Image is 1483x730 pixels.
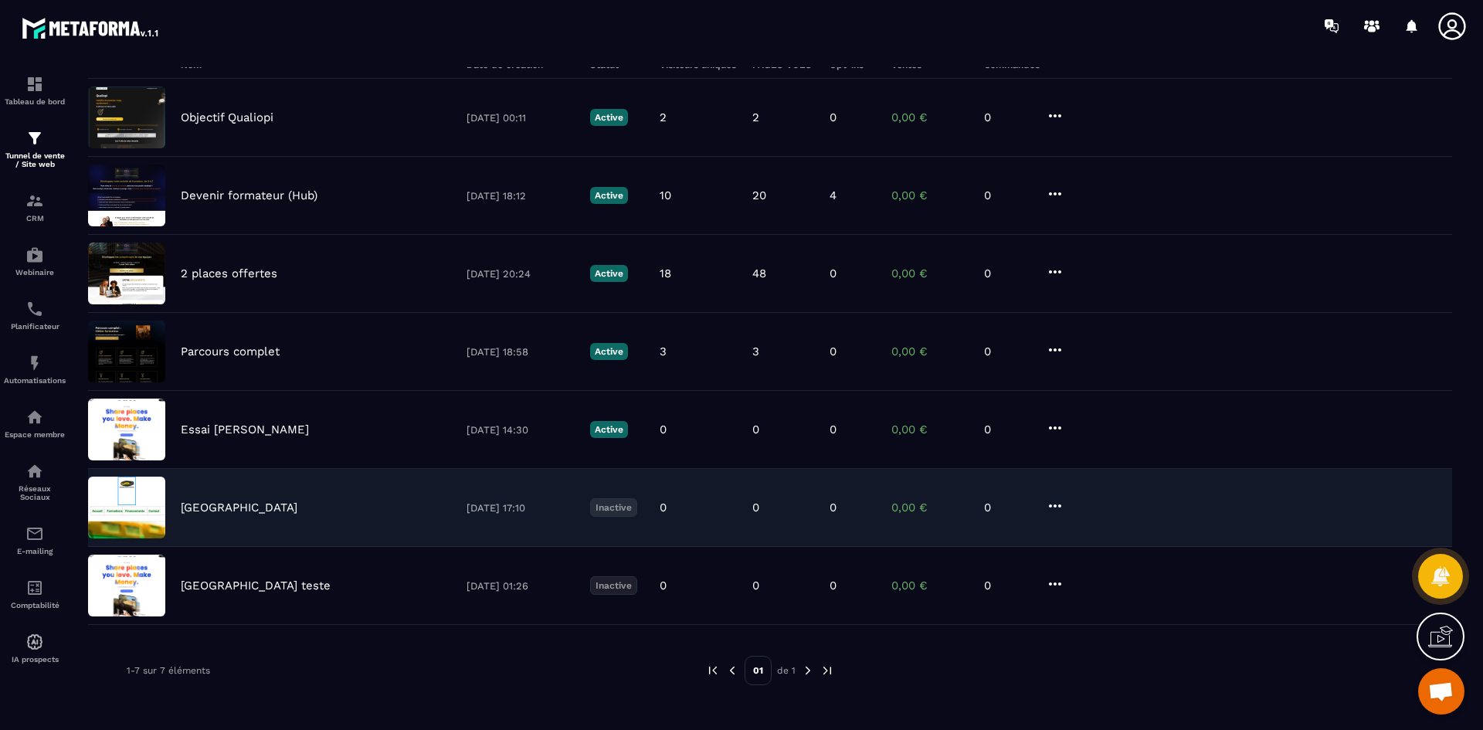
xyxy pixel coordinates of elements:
[4,214,66,222] p: CRM
[590,109,628,126] p: Active
[4,342,66,396] a: automationsautomationsAutomatisations
[181,501,297,514] p: [GEOGRAPHIC_DATA]
[752,423,759,436] p: 0
[88,477,165,538] img: image
[891,501,969,514] p: 0,00 €
[4,268,66,277] p: Webinaire
[4,396,66,450] a: automationsautomationsEspace membre
[752,267,766,280] p: 48
[660,579,667,592] p: 0
[590,265,628,282] p: Active
[660,110,667,124] p: 2
[830,579,837,592] p: 0
[590,576,637,595] p: Inactive
[22,14,161,42] img: logo
[891,110,969,124] p: 0,00 €
[752,188,766,202] p: 20
[4,655,66,664] p: IA prospects
[4,547,66,555] p: E-mailing
[88,555,165,616] img: image
[801,664,815,677] img: next
[660,423,667,436] p: 0
[4,430,66,439] p: Espace membre
[467,580,575,592] p: [DATE] 01:26
[752,501,759,514] p: 0
[181,188,317,202] p: Devenir formateur (Hub)
[984,345,1030,358] p: 0
[25,129,44,148] img: formation
[830,267,837,280] p: 0
[660,267,671,280] p: 18
[25,525,44,543] img: email
[660,345,667,358] p: 3
[984,188,1030,202] p: 0
[745,656,772,685] p: 01
[4,601,66,609] p: Comptabilité
[88,321,165,382] img: image
[725,664,739,677] img: prev
[88,399,165,460] img: image
[4,484,66,501] p: Réseaux Sociaux
[181,423,309,436] p: Essai [PERSON_NAME]
[660,501,667,514] p: 0
[984,501,1030,514] p: 0
[25,579,44,597] img: accountant
[590,498,637,517] p: Inactive
[590,187,628,204] p: Active
[830,423,837,436] p: 0
[590,421,628,438] p: Active
[88,243,165,304] img: image
[752,345,759,358] p: 3
[590,343,628,360] p: Active
[4,97,66,106] p: Tableau de bord
[25,354,44,372] img: automations
[467,190,575,202] p: [DATE] 18:12
[891,267,969,280] p: 0,00 €
[830,110,837,124] p: 0
[891,345,969,358] p: 0,00 €
[830,345,837,358] p: 0
[830,188,837,202] p: 4
[25,408,44,426] img: automations
[25,75,44,93] img: formation
[4,513,66,567] a: emailemailE-mailing
[467,268,575,280] p: [DATE] 20:24
[4,151,66,168] p: Tunnel de vente / Site web
[127,665,210,676] p: 1-7 sur 7 éléments
[25,192,44,210] img: formation
[1418,668,1464,715] a: Ouvrir le chat
[891,188,969,202] p: 0,00 €
[88,165,165,226] img: image
[88,87,165,148] img: image
[181,579,331,592] p: [GEOGRAPHIC_DATA] teste
[25,462,44,480] img: social-network
[984,423,1030,436] p: 0
[830,501,837,514] p: 0
[4,376,66,385] p: Automatisations
[181,267,277,280] p: 2 places offertes
[4,567,66,621] a: accountantaccountantComptabilité
[467,502,575,514] p: [DATE] 17:10
[4,288,66,342] a: schedulerschedulerPlanificateur
[4,322,66,331] p: Planificateur
[984,267,1030,280] p: 0
[181,345,280,358] p: Parcours complet
[777,664,796,677] p: de 1
[752,579,759,592] p: 0
[984,110,1030,124] p: 0
[891,423,969,436] p: 0,00 €
[706,664,720,677] img: prev
[25,300,44,318] img: scheduler
[4,234,66,288] a: automationsautomationsWebinaire
[752,110,759,124] p: 2
[467,424,575,436] p: [DATE] 14:30
[4,63,66,117] a: formationformationTableau de bord
[984,579,1030,592] p: 0
[25,246,44,264] img: automations
[660,188,671,202] p: 10
[4,180,66,234] a: formationformationCRM
[891,579,969,592] p: 0,00 €
[467,112,575,124] p: [DATE] 00:11
[467,346,575,358] p: [DATE] 18:58
[25,633,44,651] img: automations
